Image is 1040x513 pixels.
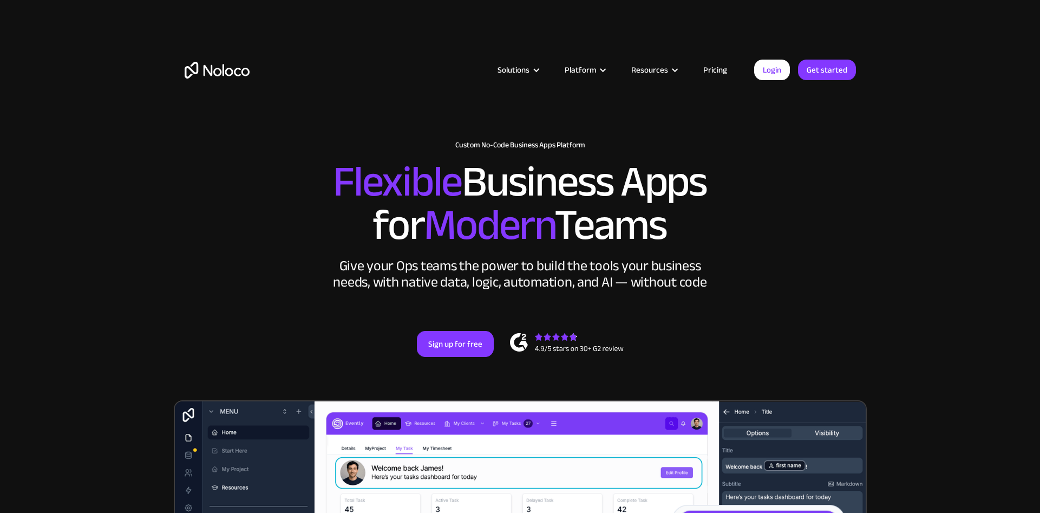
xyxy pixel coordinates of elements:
[690,63,741,77] a: Pricing
[618,63,690,77] div: Resources
[333,141,462,222] span: Flexible
[631,63,668,77] div: Resources
[417,331,494,357] a: Sign up for free
[798,60,856,80] a: Get started
[185,141,856,150] h1: Custom No-Code Business Apps Platform
[424,185,554,265] span: Modern
[484,63,551,77] div: Solutions
[185,160,856,247] h2: Business Apps for Teams
[185,62,250,79] a: home
[331,258,710,290] div: Give your Ops teams the power to build the tools your business needs, with native data, logic, au...
[551,63,618,77] div: Platform
[498,63,529,77] div: Solutions
[754,60,790,80] a: Login
[565,63,596,77] div: Platform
